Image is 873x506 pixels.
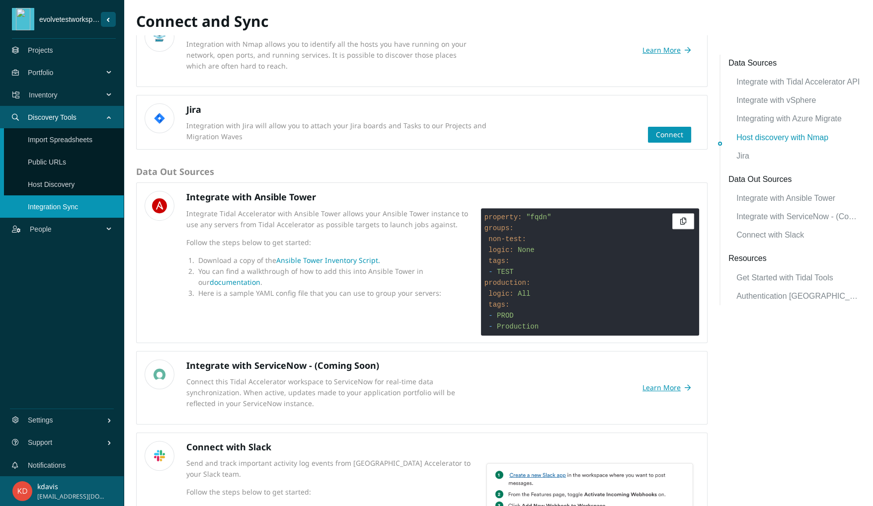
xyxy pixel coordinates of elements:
a: Projects [28,46,53,54]
button: Learn More [642,42,691,58]
span: [EMAIL_ADDRESS][DOMAIN_NAME] [37,492,106,502]
a: Integrate with vSphere [736,90,861,106]
img: Jira-logo [150,113,169,124]
h4: Data Out Sources [136,158,708,178]
span: Portfolio [28,58,107,87]
h4: Connect with Slack [186,441,699,453]
a: Learn More [642,380,699,396]
a: documentation [210,277,260,287]
div: Integrate Tidal Accelerator with Ansible Tower allows your Ansible Tower instance to use any serv... [186,208,481,230]
a: Connect [656,130,683,139]
a: Integrate with Tidal Accelerator API [736,72,861,88]
div: Integration with Jira will allow you to attach your Jira boards and Tasks to our Projects and Mig... [186,120,494,142]
a: Notifications [28,461,66,469]
span: People [30,214,107,244]
span: tags: [488,301,509,309]
img: Integrate with ServiceNow - (Coming Soon)-logo [150,368,169,380]
span: evolvetestworkspace1 [34,14,101,25]
a: Host Discovery [28,180,75,188]
a: Jira [736,146,861,162]
a: Integrating with Azure Migrate [736,108,861,125]
a: Import Spreadsheets [28,136,92,144]
span: Support [28,427,107,457]
h2: Connect and Sync [136,11,497,32]
span: logic: [488,246,513,254]
div: Integration with Nmap allows you to identify all the hosts you have running on your network, open... [186,39,477,72]
a: Integrate with Ansible Tower [736,188,861,204]
a: Integration Sync [28,203,78,211]
span: tags: [488,257,509,265]
span: None [518,246,535,254]
a: Public URLs [28,158,66,166]
span: Learn More [642,382,681,393]
span: All [518,290,530,298]
a: Data Sources [728,57,861,69]
span: groups: [484,224,514,232]
span: TEST [497,268,514,276]
span: Discovery Tools [28,102,107,132]
a: Connect with Slack [736,225,861,241]
h4: Jira [186,103,699,116]
span: - [488,312,492,320]
a: Ansible Tower Inventory Script. [276,255,380,265]
img: Connect with Slack-logo [150,450,169,461]
img: Evolve-E-only-black-on-orange.png [14,8,32,30]
button: Connect [648,127,691,143]
h4: Integrate with ServiceNow - (Coming Soon) [186,359,477,372]
a: Learn More [642,42,699,58]
span: PROD [497,312,514,320]
span: Learn More [642,45,681,56]
img: Integrate with Ansible Tower-logo [150,196,169,216]
span: - [488,323,492,331]
div: Connect this Tidal Accelerator workspace to ServiceNow for real-time data synchronization. When a... [186,376,477,409]
div: Follow the steps below to get started: [186,487,473,498]
span: production: [484,279,530,287]
a: Integrate with ServiceNow - (Coming Soon) [736,206,861,223]
span: non-test: [488,235,526,243]
span: "fqdn" [526,213,551,221]
span: property: [484,213,522,221]
img: b6c3e967e4c3ec297b765b8b4980cd6e [12,481,32,501]
p: kdavis [37,481,106,492]
a: Host discovery with Nmap [736,127,861,144]
button: Learn More [642,380,691,396]
a: Get Started with Tidal Tools [736,267,861,284]
li: You can find a walkthrough of how to add this into Ansible Tower in our . [196,266,481,288]
a: Data Out Sources [728,173,861,185]
li: Here is a sample YAML config file that you can use to group your servers: [196,288,481,299]
img: Host discovery with Nmap-logo [150,31,169,42]
span: Production [497,323,539,331]
h4: Integrate with Ansible Tower [186,191,699,203]
span: - [488,268,492,276]
span: Inventory [29,80,107,110]
a: Resources [728,252,861,264]
div: Follow the steps below to get started: [186,237,481,248]
span: Settings [28,405,107,435]
div: Send and track important activity log events from [GEOGRAPHIC_DATA] Accelerator to your Slack team. [186,458,473,480]
span: logic: [488,290,513,298]
li: Download a copy of the [196,255,481,266]
a: Authentication [GEOGRAPHIC_DATA] [736,286,861,302]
